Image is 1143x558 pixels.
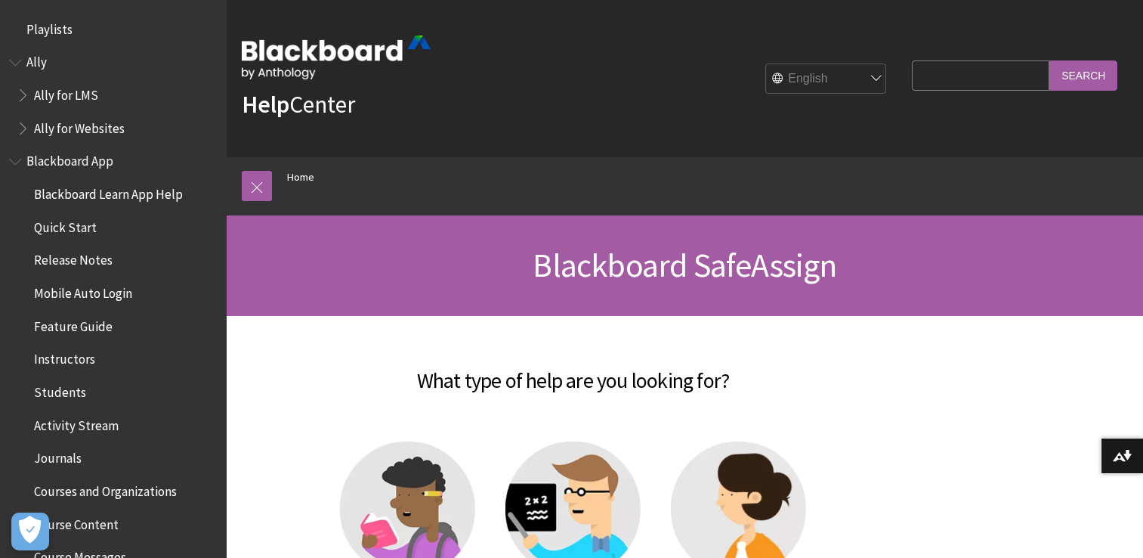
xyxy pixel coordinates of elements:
[26,149,113,169] span: Blackboard App
[1049,60,1117,90] input: Search
[34,281,132,301] span: Mobile Auto Login
[34,116,125,136] span: Ally for Websites
[34,413,119,433] span: Activity Stream
[533,244,836,286] span: Blackboard SafeAssign
[34,314,113,334] span: Feature Guide
[11,513,49,550] button: Abrir preferencias
[9,50,218,141] nav: Book outline for Anthology Ally Help
[34,380,86,400] span: Students
[242,89,289,119] strong: Help
[34,479,177,499] span: Courses and Organizations
[766,64,887,95] select: Site Language Selector
[242,346,904,396] h2: What type of help are you looking for?
[242,36,431,79] img: Blackboard by Anthology
[34,446,82,467] span: Journals
[34,181,183,202] span: Blackboard Learn App Help
[34,347,95,367] span: Instructors
[287,168,314,187] a: Home
[34,248,113,268] span: Release Notes
[34,82,98,103] span: Ally for LMS
[34,512,119,532] span: Course Content
[26,17,73,37] span: Playlists
[26,50,47,70] span: Ally
[34,215,97,235] span: Quick Start
[242,89,355,119] a: HelpCenter
[9,17,218,42] nav: Book outline for Playlists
